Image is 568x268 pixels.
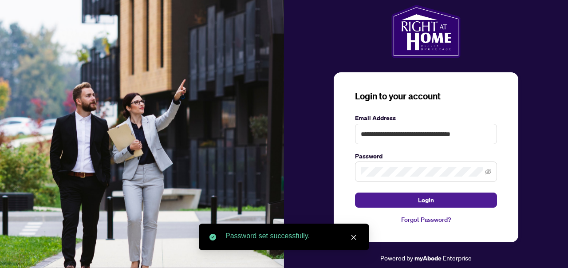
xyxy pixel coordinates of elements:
[414,253,442,263] a: myAbode
[349,233,359,242] a: Close
[418,193,434,207] span: Login
[443,254,472,262] span: Enterprise
[225,231,359,241] div: Password set successfully.
[209,234,216,240] span: check-circle
[355,215,497,225] a: Forgot Password?
[391,5,460,58] img: ma-logo
[485,169,491,175] span: eye-invisible
[355,151,497,161] label: Password
[351,234,357,240] span: close
[355,193,497,208] button: Login
[355,113,497,123] label: Email Address
[355,90,497,102] h3: Login to your account
[380,254,413,262] span: Powered by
